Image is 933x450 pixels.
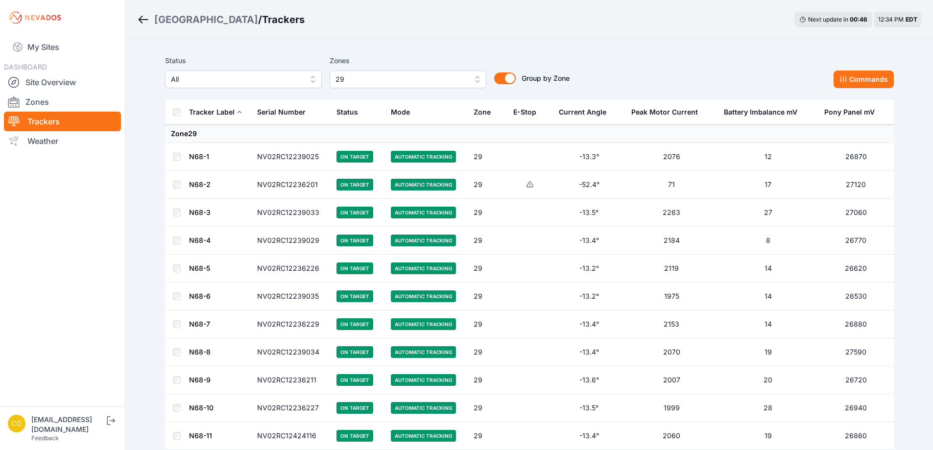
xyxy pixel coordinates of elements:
[189,403,214,412] a: N68-10
[189,208,211,216] a: N68-3
[391,290,456,302] span: Automatic Tracking
[474,107,491,117] div: Zone
[336,235,373,246] span: On Target
[625,394,718,422] td: 1999
[336,262,373,274] span: On Target
[251,199,331,227] td: NV02RC12239033
[468,310,507,338] td: 29
[4,92,121,112] a: Zones
[189,348,211,356] a: N68-8
[718,338,818,366] td: 19
[336,207,373,218] span: On Target
[718,255,818,283] td: 14
[336,100,366,124] button: Status
[513,100,544,124] button: E-Stop
[336,290,373,302] span: On Target
[189,431,212,440] a: N68-11
[391,179,456,190] span: Automatic Tracking
[391,402,456,414] span: Automatic Tracking
[189,320,210,328] a: N68-7
[553,422,625,450] td: -13.4°
[189,376,211,384] a: N68-9
[4,72,121,92] a: Site Overview
[818,143,894,171] td: 26870
[553,366,625,394] td: -13.6°
[251,422,331,450] td: NV02RC12424116
[189,180,211,189] a: N68-2
[818,171,894,199] td: 27120
[724,107,797,117] div: Battery Imbalance mV
[251,394,331,422] td: NV02RC12236227
[818,310,894,338] td: 26880
[251,255,331,283] td: NV02RC12236226
[818,394,894,422] td: 26940
[824,107,875,117] div: Pony Panel mV
[468,143,507,171] td: 29
[336,318,373,330] span: On Target
[391,346,456,358] span: Automatic Tracking
[718,394,818,422] td: 28
[559,107,606,117] div: Current Angle
[336,430,373,442] span: On Target
[257,100,313,124] button: Serial Number
[625,310,718,338] td: 2153
[31,434,59,442] a: Feedback
[8,415,25,432] img: controlroomoperator@invenergy.com
[474,100,499,124] button: Zone
[468,394,507,422] td: 29
[251,171,331,199] td: NV02RC12236201
[468,227,507,255] td: 29
[391,100,418,124] button: Mode
[818,255,894,283] td: 26620
[336,346,373,358] span: On Target
[522,74,570,82] span: Group by Zone
[631,100,706,124] button: Peak Motor Current
[4,112,121,131] a: Trackers
[824,100,883,124] button: Pony Panel mV
[625,171,718,199] td: 71
[850,16,867,24] div: 00 : 46
[553,171,625,199] td: -52.4°
[553,310,625,338] td: -13.4°
[189,292,211,300] a: N68-6
[251,366,331,394] td: NV02RC12236211
[391,318,456,330] span: Automatic Tracking
[468,338,507,366] td: 29
[553,199,625,227] td: -13.5°
[808,16,848,23] span: Next update in
[336,151,373,163] span: On Target
[718,366,818,394] td: 20
[336,374,373,386] span: On Target
[257,107,306,117] div: Serial Number
[189,107,235,117] div: Tracker Label
[818,338,894,366] td: 27590
[171,73,302,85] span: All
[718,283,818,310] td: 14
[625,227,718,255] td: 2184
[818,227,894,255] td: 26770
[468,422,507,450] td: 29
[4,131,121,151] a: Weather
[189,152,209,161] a: N68-1
[251,310,331,338] td: NV02RC12236229
[625,199,718,227] td: 2263
[4,63,47,71] span: DASHBOARD
[718,143,818,171] td: 12
[262,13,305,26] h3: Trackers
[330,71,486,88] button: 29
[189,236,211,244] a: N68-4
[468,171,507,199] td: 29
[625,255,718,283] td: 2119
[189,264,210,272] a: N68-5
[154,13,258,26] div: [GEOGRAPHIC_DATA]
[165,55,322,67] label: Status
[631,107,698,117] div: Peak Motor Current
[165,125,894,143] td: Zone 29
[553,283,625,310] td: -13.2°
[818,283,894,310] td: 26530
[718,171,818,199] td: 17
[834,71,894,88] button: Commands
[391,262,456,274] span: Automatic Tracking
[335,73,467,85] span: 29
[137,7,305,32] nav: Breadcrumb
